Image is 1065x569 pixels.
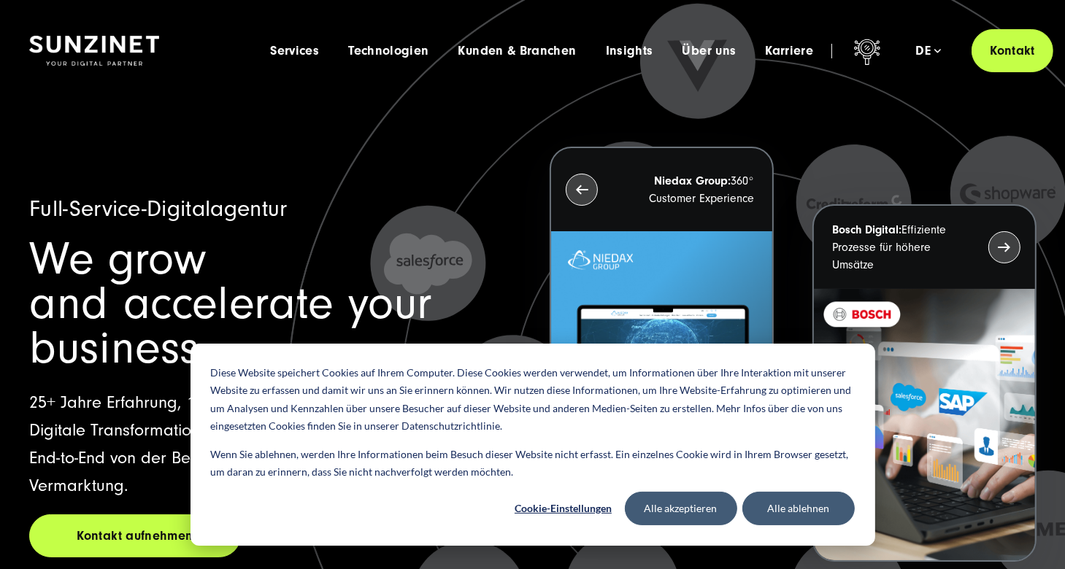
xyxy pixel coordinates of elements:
[812,204,1037,562] button: Bosch Digital:Effiziente Prozesse für höhere Umsätze BOSCH - Kundeprojekt - Digital Transformatio...
[625,492,737,525] button: Alle akzeptieren
[814,289,1035,560] img: BOSCH - Kundeprojekt - Digital Transformation Agentur SUNZINET
[742,492,855,525] button: Alle ablehnen
[29,514,241,557] a: Kontakt aufnehmen
[211,364,855,436] p: Diese Website speichert Cookies auf Ihrem Computer. Diese Cookies werden verwendet, um Informatio...
[348,44,428,58] a: Technologien
[550,147,774,504] button: Niedax Group:360° Customer Experience Letztes Projekt von Niedax. Ein Laptop auf dem die Niedax W...
[29,36,159,66] img: SUNZINET Full Service Digital Agentur
[507,492,620,525] button: Cookie-Einstellungen
[458,44,577,58] a: Kunden & Branchen
[765,44,813,58] a: Karriere
[915,44,941,58] div: de
[654,174,731,187] strong: Niedax Group:
[191,344,875,546] div: Cookie banner
[832,223,901,236] strong: Bosch Digital:
[29,196,288,222] span: Full-Service-Digitalagentur
[832,221,962,274] p: Effiziente Prozesse für höhere Umsätze
[551,231,772,503] img: Letztes Projekt von Niedax. Ein Laptop auf dem die Niedax Website geöffnet ist, auf blauem Hinter...
[683,44,737,58] a: Über uns
[29,389,516,500] p: 25+ Jahre Erfahrung, 160 Mitarbeitende in 3 Ländern für die Digitale Transformation in Marketing,...
[606,44,653,58] a: Insights
[972,29,1053,72] a: Kontakt
[270,44,319,58] a: Services
[624,172,754,207] p: 360° Customer Experience
[29,233,432,374] span: We grow and accelerate your business
[211,446,855,481] p: Wenn Sie ablehnen, werden Ihre Informationen beim Besuch dieser Website nicht erfasst. Ein einzel...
